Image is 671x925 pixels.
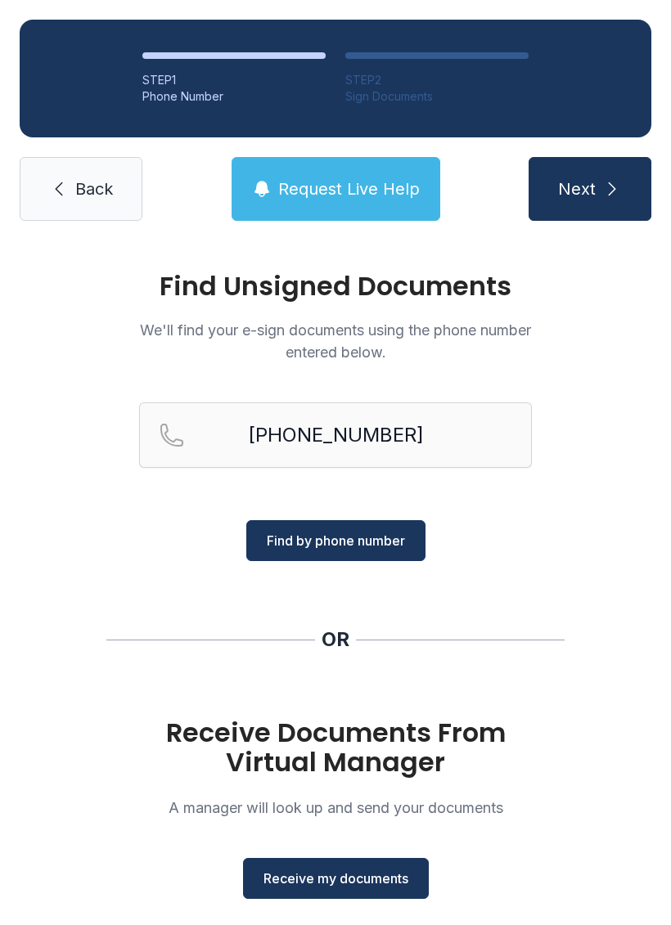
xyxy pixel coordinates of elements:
[345,72,529,88] div: STEP 2
[139,273,532,299] h1: Find Unsigned Documents
[322,626,349,653] div: OR
[139,718,532,777] h1: Receive Documents From Virtual Manager
[142,88,326,105] div: Phone Number
[345,88,529,105] div: Sign Documents
[139,319,532,363] p: We'll find your e-sign documents using the phone number entered below.
[142,72,326,88] div: STEP 1
[139,402,532,468] input: Reservation phone number
[139,797,532,819] p: A manager will look up and send your documents
[558,177,596,200] span: Next
[263,869,408,888] span: Receive my documents
[75,177,113,200] span: Back
[267,531,405,550] span: Find by phone number
[278,177,420,200] span: Request Live Help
